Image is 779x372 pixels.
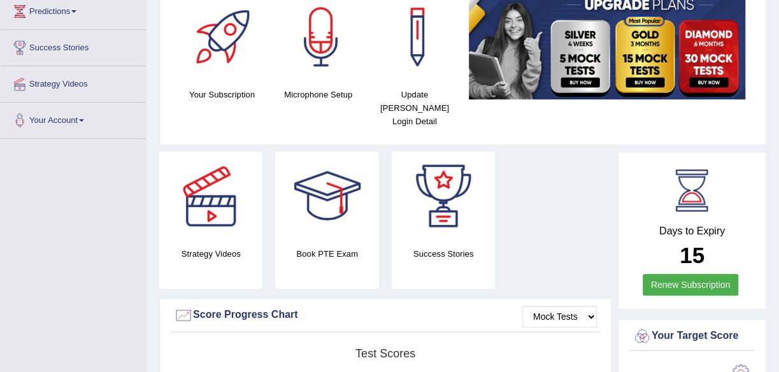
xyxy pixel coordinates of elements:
[632,327,752,346] div: Your Target Score
[643,274,739,296] a: Renew Subscription
[180,88,264,101] h4: Your Subscription
[1,103,146,134] a: Your Account
[355,347,415,360] tspan: Test scores
[1,30,146,62] a: Success Stories
[632,225,752,237] h4: Days to Expiry
[373,88,456,128] h4: Update [PERSON_NAME] Login Detail
[276,88,360,101] h4: Microphone Setup
[1,66,146,98] a: Strategy Videos
[174,306,597,325] div: Score Progress Chart
[680,243,704,268] b: 15
[159,247,262,261] h4: Strategy Videos
[275,247,378,261] h4: Book PTE Exam
[392,247,495,261] h4: Success Stories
